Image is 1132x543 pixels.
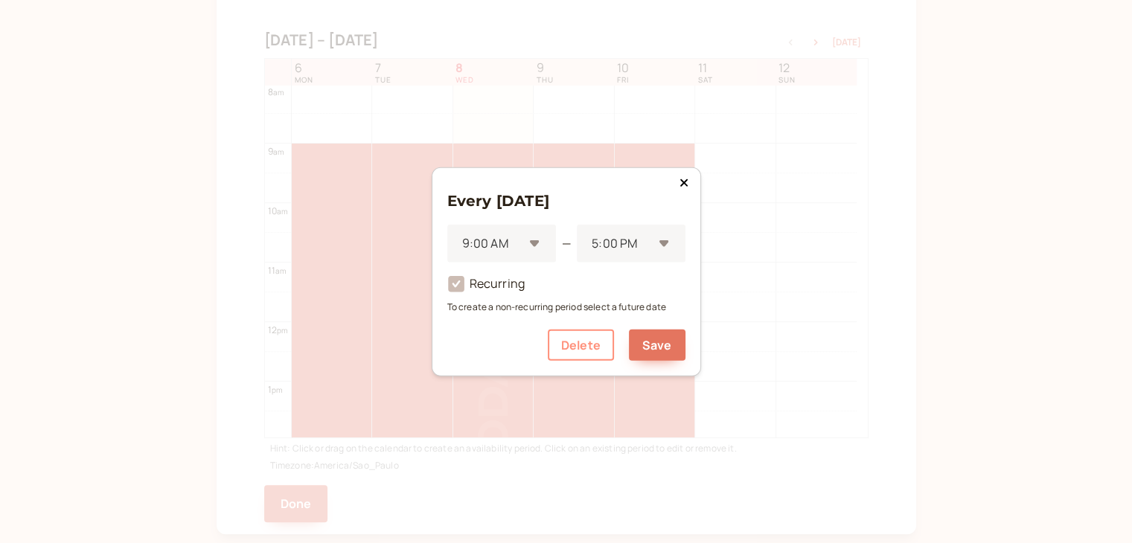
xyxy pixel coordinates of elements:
[548,329,614,360] button: Delete
[1058,472,1132,543] iframe: Chat Widget
[447,275,525,292] span: Recurring
[562,234,571,254] div: —
[1058,472,1132,543] div: Widget de chat
[447,300,685,314] small: To create a non-recurring period select a future date
[629,329,685,360] button: Save
[447,189,685,213] h3: Every [DATE]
